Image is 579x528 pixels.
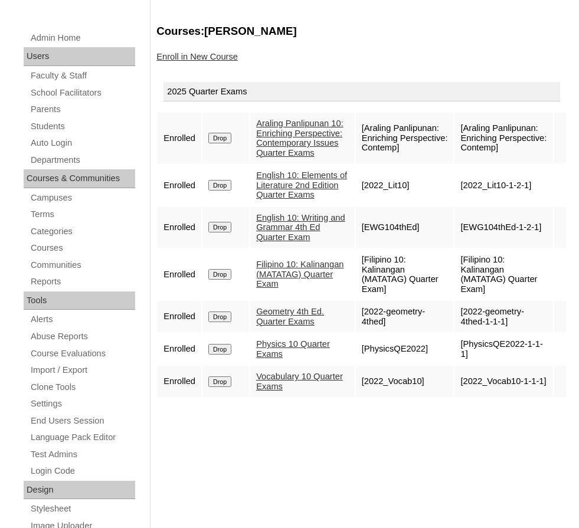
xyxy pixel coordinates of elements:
td: [2022_Lit10-1-2-1] [454,165,553,206]
div: 2025 Quarter Exams [163,82,560,102]
a: Vocabulary 10 Quarter Exams [256,372,343,391]
a: Faculty & Staff [30,68,135,83]
a: Import / Export [30,363,135,378]
td: Enrolled [158,301,201,332]
td: Enrolled [158,165,201,206]
td: Enrolled [158,249,201,300]
a: Settings [30,396,135,411]
a: Clone Tools [30,380,135,395]
td: Enrolled [158,113,201,163]
a: Course Evaluations [30,346,135,361]
input: Drop [208,180,231,191]
td: [2022_Vocab10-1-1-1] [454,366,553,397]
a: Parents [30,102,135,117]
td: [Araling Panlipunan: Enriching Perspective: Contemp] [454,113,553,163]
a: English 10: Writing and Grammar 4th Ed Quarter Exam [256,213,345,242]
td: [2022_Lit10] [356,165,454,206]
td: [EWG104thEd-1-2-1] [454,207,553,248]
td: [2022-geometry-4thed-1-1-1] [454,301,553,332]
td: [Filipino 10: Kalinangan (MATATAG) Quarter Exam] [454,249,553,300]
a: Language Pack Editor [30,430,135,445]
a: Students [30,119,135,134]
a: Auto Login [30,136,135,150]
td: [PhysicsQE2022-1-1-1] [454,333,553,365]
a: Categories [30,224,135,239]
a: Communities [30,258,135,273]
a: Abuse Reports [30,329,135,344]
a: Test Admins [30,447,135,462]
a: English 10: Elements of Literature 2nd Edition Quarter Exams [256,170,347,199]
a: Geometry 4th Ed. Quarter Exams [256,307,324,326]
a: Physics 10 Quarter Exams [256,339,330,359]
input: Drop [208,376,231,387]
td: [EWG104thEd] [356,207,454,248]
a: Campuses [30,191,135,205]
a: Courses [30,241,135,255]
a: Stylesheet [30,501,135,516]
a: Araling Panlipunan 10: Enriching Perspective: Contemporary Issues Quarter Exams [256,119,344,158]
a: Departments [30,153,135,168]
input: Drop [208,133,231,143]
input: Drop [208,222,231,232]
td: [Filipino 10: Kalinangan (MATATAG) Quarter Exam] [356,249,454,300]
a: Reports [30,274,135,289]
td: [2022-geometry-4thed] [356,301,454,332]
td: [Araling Panlipunan: Enriching Perspective: Contemp] [356,113,454,163]
td: [PhysicsQE2022] [356,333,454,365]
td: Enrolled [158,333,201,365]
a: Enroll in New Course [156,52,238,61]
div: Courses & Communities [24,169,135,188]
a: Terms [30,207,135,222]
td: Enrolled [158,366,201,397]
input: Drop [208,344,231,355]
div: Design [24,481,135,500]
a: Admin Home [30,31,135,45]
a: End Users Session [30,414,135,428]
h3: Courses:[PERSON_NAME] [156,24,567,39]
input: Drop [208,311,231,322]
div: Tools [24,291,135,310]
input: Drop [208,269,231,280]
a: Login Code [30,464,135,478]
a: Filipino 10: Kalinangan (MATATAG) Quarter Exam [256,260,344,288]
td: [2022_Vocab10] [356,366,454,397]
td: Enrolled [158,207,201,248]
div: Users [24,47,135,66]
a: School Facilitators [30,86,135,100]
a: Alerts [30,312,135,327]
